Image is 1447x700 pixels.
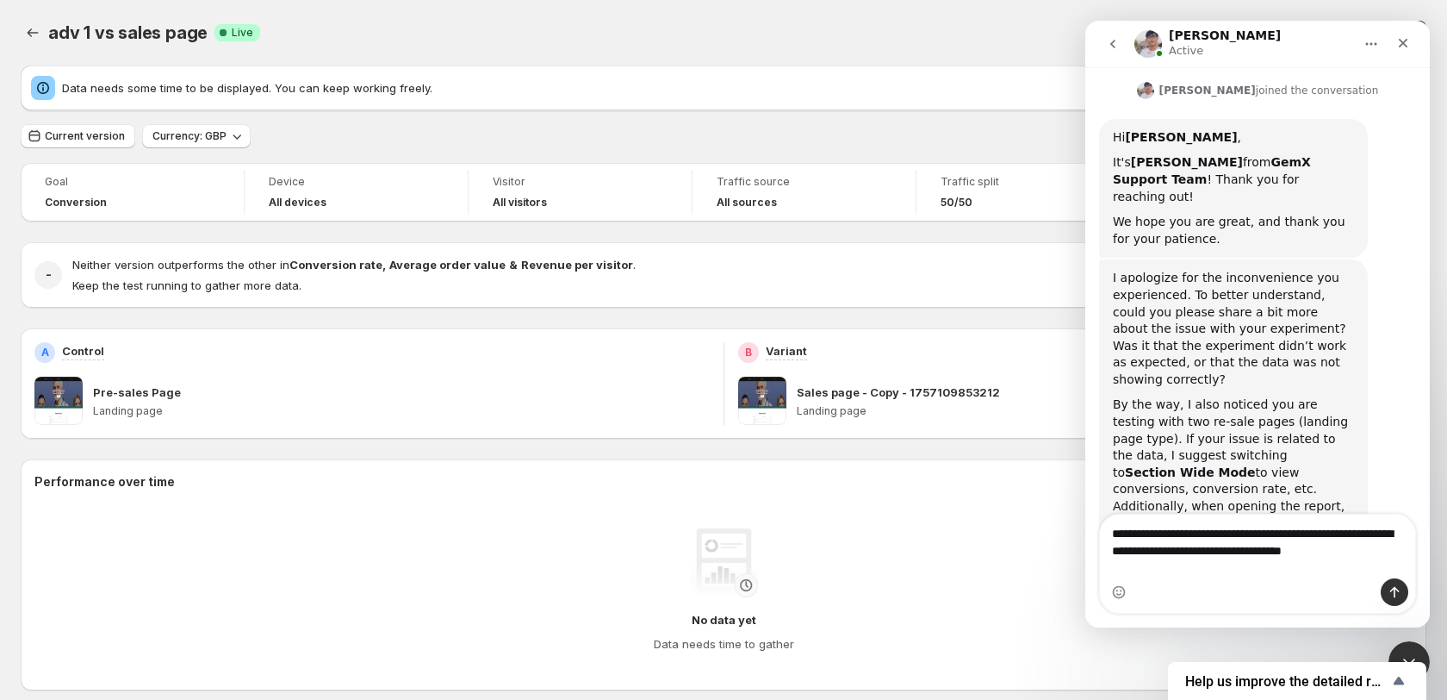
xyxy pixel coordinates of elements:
strong: Average order value [389,258,506,272]
a: DeviceAll devices [269,173,444,211]
span: Traffic source [717,175,891,189]
button: Show survey - Help us improve the detailed report for A/B campaigns [1185,671,1409,691]
a: Traffic sourceAll sources [717,173,891,211]
h2: Performance over time [34,473,1413,491]
span: Current version [45,129,125,143]
p: Landing page [93,404,710,418]
p: Control [62,342,104,359]
span: Currency: GBP [152,129,227,143]
span: Neither version outperforms the other in . [72,258,636,272]
h4: All visitors [493,196,547,209]
p: Sales page - Copy - 1757109853212 [797,384,1000,401]
strong: Revenue per visitor [521,258,633,272]
span: Visitor [493,175,668,189]
iframe: Intercom live chat [1085,21,1430,628]
p: Variant [766,342,807,359]
span: Traffic split [941,175,1115,189]
span: Help us improve the detailed report for A/B campaigns [1185,673,1388,690]
h4: Data needs time to gather [654,635,794,653]
a: GoalConversion [45,173,220,211]
span: 50/50 [941,196,972,209]
button: Current version [21,124,135,148]
h4: No data yet [692,611,756,628]
img: No data yet [689,528,758,597]
a: VisitorAll visitors [493,173,668,211]
h2: - [46,266,52,284]
h2: A [41,346,49,359]
span: Keep the test running to gather more data. [72,278,301,292]
button: Back [21,21,45,45]
span: Conversion [45,196,107,209]
iframe: Intercom live chat [1388,641,1430,683]
p: Pre-sales Page [93,384,181,401]
span: adv 1 vs sales page [48,22,208,43]
h4: All sources [717,196,777,209]
img: Sales page - Copy - 1757109853212 [738,377,786,425]
a: Traffic split50/50 [941,173,1115,211]
span: Device [269,175,444,189]
h4: All devices [269,196,326,209]
h2: B [745,346,752,359]
strong: , [382,258,386,272]
span: Data needs some time to be displayed. You can keep working freely. [62,79,1244,97]
strong: & [509,258,518,272]
span: Goal [45,175,220,189]
span: Live [232,26,253,40]
strong: Conversion rate [289,258,382,272]
img: Pre-sales Page [34,377,83,425]
button: Currency: GBP [142,124,251,148]
p: Landing page [797,404,1413,418]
